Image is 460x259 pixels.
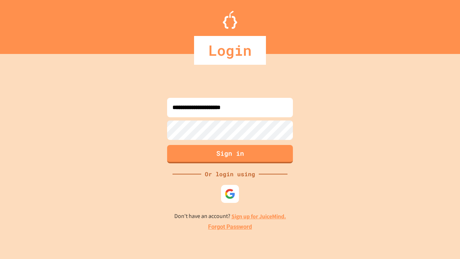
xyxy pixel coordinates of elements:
a: Forgot Password [208,223,252,231]
button: Sign in [167,145,293,163]
div: Or login using [201,170,259,178]
a: Sign up for JuiceMind. [231,213,286,220]
p: Don't have an account? [174,212,286,221]
img: google-icon.svg [225,188,235,199]
div: Login [194,36,266,65]
img: Logo.svg [223,11,237,29]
